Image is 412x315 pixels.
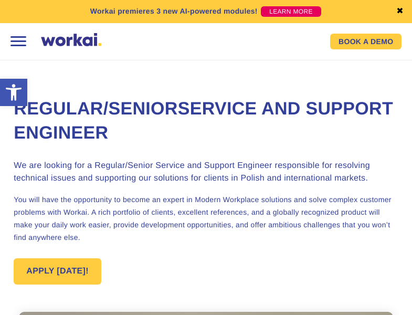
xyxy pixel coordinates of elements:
a: ✖ [396,7,404,16]
span: Regular/Senior [14,99,177,119]
span: Service and Support Engineer [14,99,393,143]
h3: We are looking for a Regular/Senior Service and Support Engineer responsible for resolving techni... [14,160,398,185]
p: Workai premieres 3 new AI-powered modules! [90,6,258,17]
a: BOOK A DEMO [330,34,402,49]
a: APPLY [DATE]! [14,258,101,285]
a: LEARN MORE [261,6,321,17]
span: You will have the opportunity to become an expert in Modern Workplace solutions and solve complex... [14,195,392,241]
